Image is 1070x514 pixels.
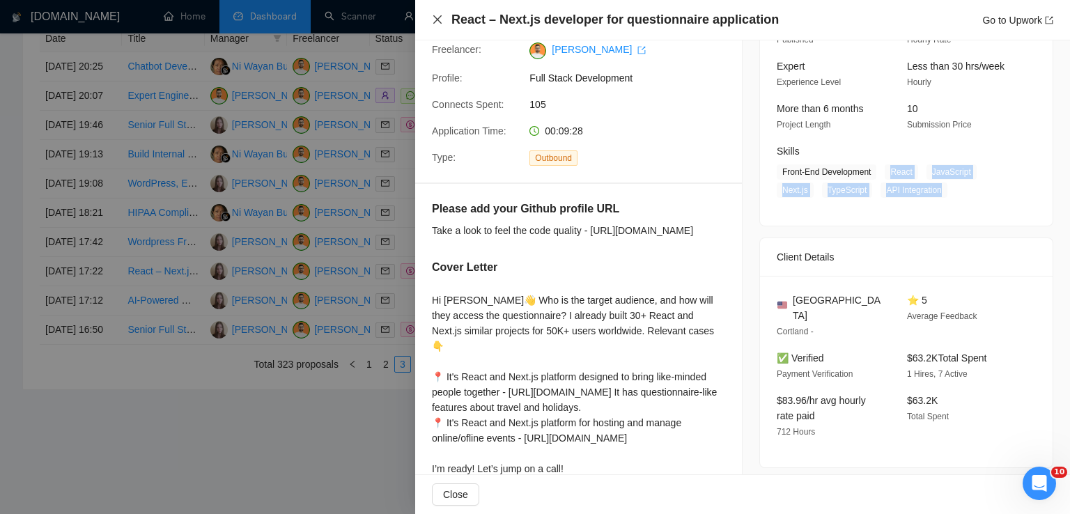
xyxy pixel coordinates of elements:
span: export [637,46,646,54]
span: Profile: [432,72,463,84]
span: Less than 30 hrs/week [907,61,1005,72]
span: close [432,14,443,25]
img: c1NLmzrk-0pBZjOo1nLSJnOz0itNHKTdmMHAt8VIsLFzaWqqsJDJtcFyV3OYvrqgu3 [529,42,546,59]
span: Cortland - [777,327,814,336]
span: Payment Verification [777,369,853,379]
span: Experience Level [777,77,841,87]
a: Go to Upworkexport [982,15,1053,26]
span: Average Feedback [907,311,977,321]
span: More than 6 months [777,103,864,114]
div: Take a look to feel the code quality - [URL][DOMAIN_NAME] [432,223,693,238]
div: Client Details [777,238,1036,276]
span: API Integration [881,182,947,198]
div: Hi [PERSON_NAME]👋 Who is the target audience, and how will they access the questionnaire? I alrea... [432,293,725,507]
span: Front-End Development [777,164,876,180]
span: TypeScript [822,182,873,198]
h4: React – Next.js developer for questionnaire application [451,11,779,29]
span: $63.2K Total Spent [907,352,986,364]
span: Next.js [777,182,814,198]
h5: Cover Letter [432,259,497,276]
iframe: Intercom live chat [1023,467,1056,500]
span: JavaScript [926,164,977,180]
span: ⭐ 5 [907,295,927,306]
span: Hourly [907,77,931,87]
span: $83.96/hr avg hourly rate paid [777,395,866,421]
span: 105 [529,97,738,112]
span: 10 [1051,467,1067,478]
span: [GEOGRAPHIC_DATA] [793,293,885,323]
span: Connects Spent: [432,99,504,110]
span: $63.2K [907,395,938,406]
span: Submission Price [907,120,972,130]
span: export [1045,16,1053,24]
span: Total Spent [907,412,949,421]
span: Skills [777,146,800,157]
span: React [885,164,917,180]
h5: Please add your Github profile URL [432,201,654,217]
button: Close [432,14,443,26]
span: Full Stack Development [529,70,738,86]
span: 00:09:28 [545,125,583,137]
span: 1 Hires, 7 Active [907,369,968,379]
span: Project Length [777,120,830,130]
a: [PERSON_NAME] export [552,44,646,55]
span: Close [443,487,468,502]
span: Expert [777,61,805,72]
span: Type: [432,152,456,163]
span: clock-circle [529,126,539,136]
button: Close [432,483,479,506]
span: ✅ Verified [777,352,824,364]
span: Application Time: [432,125,506,137]
span: Freelancer: [432,44,481,55]
span: 10 [907,103,918,114]
span: 712 Hours [777,427,815,437]
span: Outbound [529,150,577,166]
img: 🇺🇸 [777,300,787,310]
